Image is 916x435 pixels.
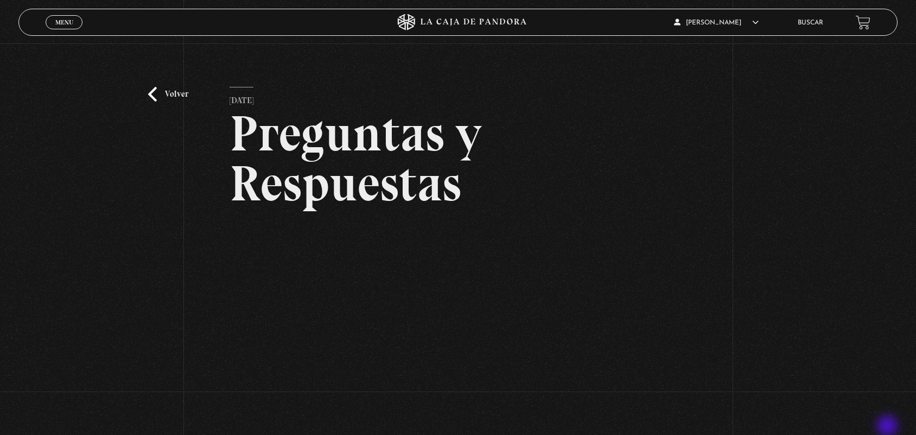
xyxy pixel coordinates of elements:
h2: Preguntas y Respuestas [230,109,687,209]
span: [PERSON_NAME] [674,20,759,26]
span: Cerrar [52,28,77,36]
p: [DATE] [230,87,253,109]
a: Volver [148,87,188,102]
a: View your shopping cart [856,15,870,30]
a: Buscar [798,20,823,26]
span: Menu [55,19,73,26]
